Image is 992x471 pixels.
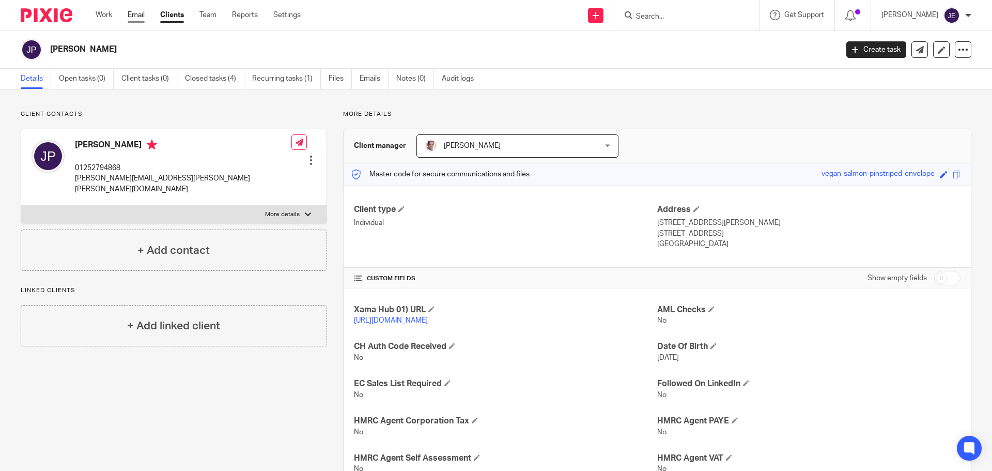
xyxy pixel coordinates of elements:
[50,44,675,55] h2: [PERSON_NAME]
[252,69,321,89] a: Recurring tasks (1)
[21,69,51,89] a: Details
[21,39,42,60] img: svg%3E
[396,69,434,89] a: Notes (0)
[121,69,177,89] a: Client tasks (0)
[657,341,960,352] h4: Date Of Birth
[354,453,657,464] h4: HMRC Agent Self Assessment
[128,10,145,20] a: Email
[343,110,971,118] p: More details
[96,10,112,20] a: Work
[265,210,300,219] p: More details
[232,10,258,20] a: Reports
[442,69,482,89] a: Audit logs
[822,169,935,180] div: vegan-salmon-pinstriped-envelope
[273,10,301,20] a: Settings
[354,429,363,436] span: No
[21,110,327,118] p: Client contacts
[354,305,657,315] h4: Xama Hub 01) URL
[329,69,352,89] a: Files
[137,242,210,259] h4: + Add contact
[59,69,114,89] a: Open tasks (0)
[354,378,657,389] h4: EC Sales List Required
[147,140,157,150] i: Primary
[360,69,389,89] a: Emails
[354,341,657,352] h4: CH Auth Code Received
[657,416,960,427] h4: HMRC Agent PAYE
[657,429,667,436] span: No
[354,204,657,215] h4: Client type
[657,305,960,315] h4: AML Checks
[657,391,667,399] span: No
[943,7,960,24] img: svg%3E
[635,12,728,22] input: Search
[75,140,291,153] h4: [PERSON_NAME]
[657,317,667,324] span: No
[784,11,824,19] span: Get Support
[846,41,906,58] a: Create task
[657,453,960,464] h4: HMRC Agent VAT
[657,239,960,249] p: [GEOGRAPHIC_DATA]
[657,204,960,215] h4: Address
[425,140,437,152] img: Munro%20Partners-3202.jpg
[75,173,291,194] p: [PERSON_NAME][EMAIL_ADDRESS][PERSON_NAME][PERSON_NAME][DOMAIN_NAME]
[657,229,960,239] p: [STREET_ADDRESS]
[444,142,501,149] span: [PERSON_NAME]
[354,391,363,399] span: No
[354,218,657,228] p: Individual
[32,140,65,173] img: svg%3E
[354,275,657,283] h4: CUSTOM FIELDS
[21,286,327,295] p: Linked clients
[127,318,220,334] h4: + Add linked client
[354,317,428,324] a: [URL][DOMAIN_NAME]
[867,273,927,283] label: Show empty fields
[160,10,184,20] a: Clients
[657,218,960,228] p: [STREET_ADDRESS][PERSON_NAME]
[75,163,291,173] p: 01252794868
[351,169,530,179] p: Master code for secure communications and files
[199,10,216,20] a: Team
[185,69,244,89] a: Closed tasks (4)
[657,378,960,389] h4: Followed On LinkedIn
[354,354,363,361] span: No
[354,141,406,151] h3: Client manager
[21,8,72,22] img: Pixie
[657,354,679,361] span: [DATE]
[354,416,657,427] h4: HMRC Agent Corporation Tax
[881,10,938,20] p: [PERSON_NAME]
